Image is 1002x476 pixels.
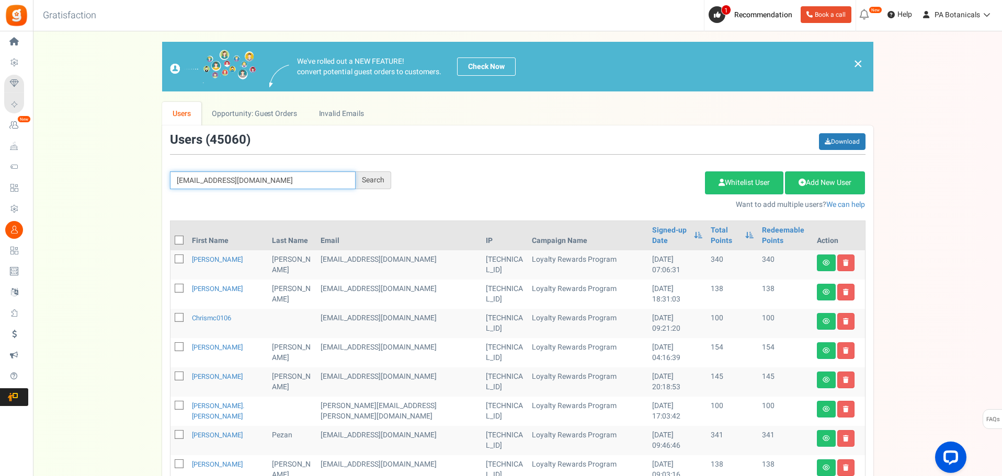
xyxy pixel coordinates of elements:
td: [DATE] 07:06:31 [648,250,707,280]
a: New [4,117,28,134]
i: View details [823,289,830,295]
a: Invalid Emails [308,102,374,125]
td: 154 [707,338,757,367]
i: Delete user [843,318,849,324]
td: [TECHNICAL_ID] [482,397,528,426]
a: chrismc0106 [192,313,231,323]
td: 340 [707,250,757,280]
td: [TECHNICAL_ID] [482,367,528,397]
a: [PERSON_NAME] [192,254,243,264]
td: 100 [707,309,757,338]
td: Loyalty Rewards Program [528,309,648,338]
a: Opportunity: Guest Orders [201,102,308,125]
td: customer [316,426,482,455]
a: Signed-up Date [652,225,689,246]
td: Loyalty Rewards Program [528,426,648,455]
td: [TECHNICAL_ID] [482,426,528,455]
a: [PERSON_NAME] [192,284,243,294]
th: Action [813,221,865,250]
i: Delete user [843,406,849,412]
a: Users [162,102,202,125]
td: 341 [707,426,757,455]
i: Delete user [843,260,849,266]
a: [PERSON_NAME] [192,342,243,352]
td: 341 [758,426,813,455]
td: [DATE] 18:31:03 [648,280,707,309]
i: View details [823,435,830,442]
span: Help [895,9,912,20]
span: PA Botanicals [935,9,980,20]
i: View details [823,347,830,354]
td: Loyalty Rewards Program [528,280,648,309]
a: Total Points [711,225,739,246]
span: 1 [721,5,731,15]
i: Delete user [843,377,849,383]
td: customer [316,338,482,367]
td: 154 [758,338,813,367]
td: [PERSON_NAME] [268,250,316,280]
td: [DATE] 09:46:46 [648,426,707,455]
td: [TECHNICAL_ID] [482,338,528,367]
th: Last Name [268,221,316,250]
i: View details [823,377,830,383]
td: customer [316,367,482,397]
img: images [170,50,256,84]
td: [PERSON_NAME] [268,280,316,309]
img: Gratisfaction [5,4,28,27]
td: [DATE] 17:03:42 [648,397,707,426]
h3: Users ( ) [170,133,251,147]
a: [PERSON_NAME].[PERSON_NAME] [192,401,244,421]
i: Delete user [843,435,849,442]
td: [PERSON_NAME] [268,338,316,367]
td: 138 [758,280,813,309]
i: Delete user [843,289,849,295]
span: Recommendation [734,9,792,20]
i: Delete user [843,347,849,354]
a: [PERSON_NAME] [192,459,243,469]
td: 100 [758,309,813,338]
a: Add New User [785,171,865,194]
th: Email [316,221,482,250]
i: View details [823,406,830,412]
em: New [869,6,882,14]
a: We can help [826,199,865,210]
td: [PERSON_NAME] [268,367,316,397]
a: Book a call [801,6,851,23]
td: [TECHNICAL_ID] [482,250,528,280]
td: customer [316,309,482,338]
a: Whitelist User [705,171,783,194]
td: [TECHNICAL_ID] [482,280,528,309]
td: 145 [758,367,813,397]
td: 100 [707,397,757,426]
i: View details [823,465,830,471]
p: We've rolled out a NEW FEATURE! convert potential guest orders to customers. [297,56,441,77]
td: 100 [758,397,813,426]
a: Redeemable Points [762,225,809,246]
td: Loyalty Rewards Program [528,250,648,280]
a: 1 Recommendation [709,6,796,23]
em: New [17,115,31,123]
i: View details [823,318,830,324]
td: [DATE] 09:21:20 [648,309,707,338]
td: 145 [707,367,757,397]
img: images [269,65,289,87]
i: View details [823,260,830,266]
h3: Gratisfaction [31,5,108,26]
a: Check Now [457,57,516,76]
td: [DATE] 20:18:53 [648,367,707,397]
p: Want to add multiple users? [407,200,866,210]
i: Delete user [843,465,849,471]
th: Campaign Name [528,221,648,250]
div: Search [356,171,391,189]
td: Loyalty Rewards Program [528,397,648,426]
a: [PERSON_NAME] [192,430,243,440]
td: customer [316,397,482,426]
a: Download [819,133,866,150]
td: Pezan [268,426,316,455]
td: Loyalty Rewards Program [528,367,648,397]
td: customer [316,280,482,309]
a: × [853,57,863,70]
a: Help [883,6,916,23]
td: [DATE] 04:16:39 [648,338,707,367]
span: FAQs [986,410,1000,429]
